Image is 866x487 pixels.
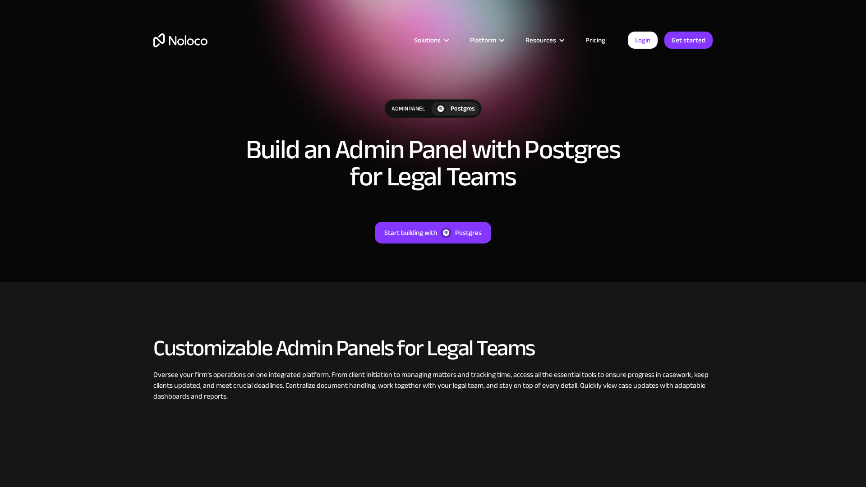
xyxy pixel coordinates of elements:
div: Start building with [384,227,437,239]
a: home [153,33,207,47]
div: Postgres [455,227,482,239]
div: Oversee your firm's operations on one integrated platform. From client initiation to managing mat... [153,369,713,402]
div: Postgres [451,104,474,114]
div: Platform [459,34,514,46]
div: Resources [514,34,574,46]
div: Admin Panel [385,100,432,118]
div: Platform [470,34,496,46]
div: Solutions [414,34,441,46]
a: Pricing [574,34,617,46]
a: Start building withPostgres [375,222,491,243]
div: Resources [525,34,556,46]
h1: Build an Admin Panel with Postgres for Legal Teams [230,136,636,190]
a: Login [628,32,658,49]
div: Solutions [403,34,459,46]
h2: Customizable Admin Panels for Legal Teams [153,336,713,360]
a: Get started [664,32,713,49]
